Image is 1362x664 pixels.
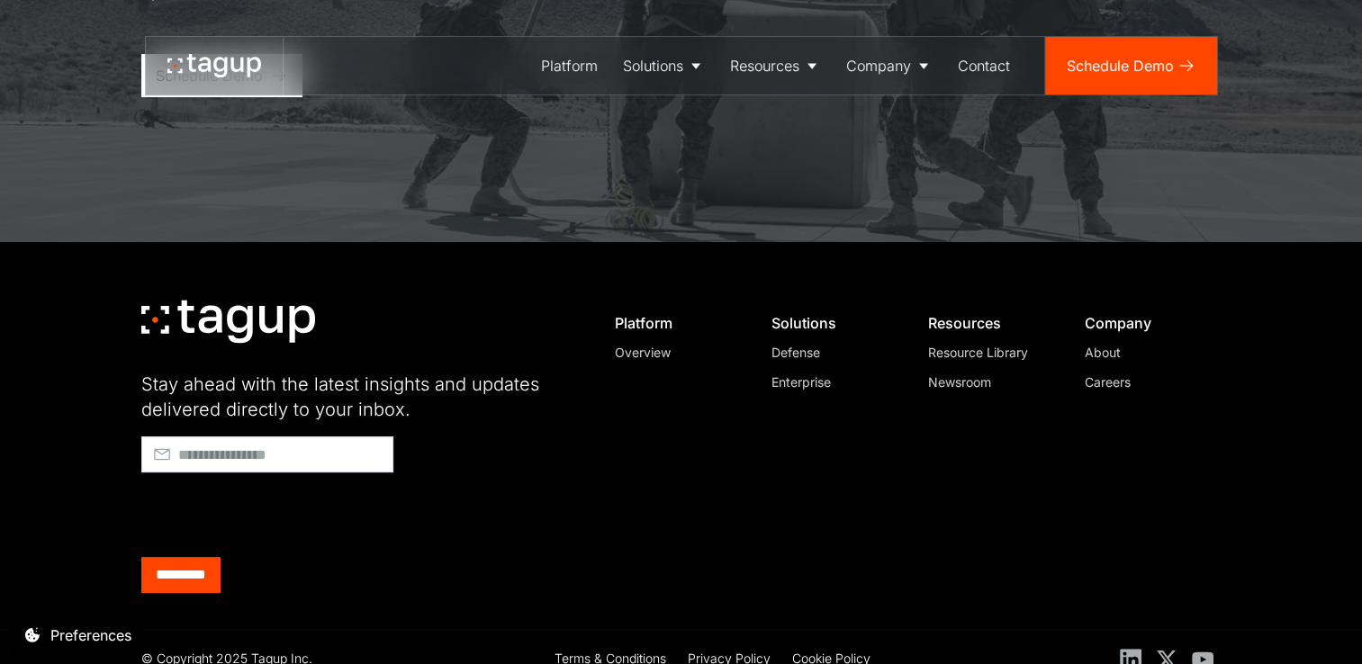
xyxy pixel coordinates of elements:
a: Solutions [610,37,717,94]
div: Stay ahead with the latest insights and updates delivered directly to your inbox. [141,372,573,422]
a: Overview [615,343,737,362]
div: Platform [541,55,598,76]
a: Defense [771,343,894,362]
a: Platform [528,37,610,94]
div: Schedule Demo [1067,55,1174,76]
a: Resource Library [928,343,1051,362]
div: Platform [615,314,737,332]
a: Enterprise [771,372,894,391]
a: Newsroom [928,372,1051,391]
a: Contact [945,37,1023,94]
div: Resources [928,314,1051,332]
div: Preferences [50,624,131,646]
div: Resources [730,55,799,76]
a: Careers [1085,372,1207,391]
div: Solutions [771,314,894,332]
a: Resources [717,37,834,94]
a: About [1085,343,1207,362]
a: Schedule Demo [1045,37,1217,94]
iframe: reCAPTCHA [141,480,415,550]
div: Company [1085,314,1207,332]
div: Company [846,55,911,76]
form: Footer - Early Access [141,436,573,593]
div: Solutions [623,55,683,76]
div: Contact [958,55,1010,76]
a: Company [834,37,945,94]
